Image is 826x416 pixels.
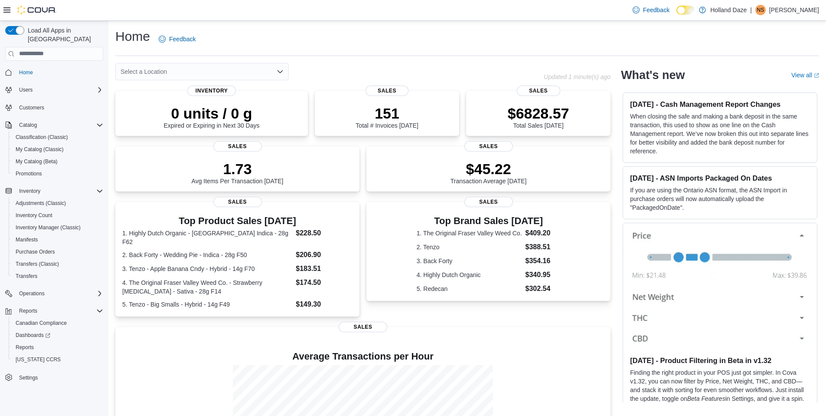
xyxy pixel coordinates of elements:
a: Feedback [629,1,673,19]
span: Inventory [19,188,40,195]
span: Promotions [16,170,42,177]
span: Inventory Manager (Classic) [16,224,81,231]
dt: 3. Tenzo - Apple Banana Cndy - Hybrid - 14g F70 [122,264,292,273]
span: Sales [339,322,387,332]
span: Customers [16,102,103,113]
em: Beta Features [687,395,725,402]
span: Sales [517,86,560,96]
p: Finding the right product in your POS just got simpler. In Cova v1.32, you can now filter by Pric... [630,368,810,412]
dd: $388.51 [526,242,561,252]
a: Feedback [155,30,199,48]
p: When closing the safe and making a bank deposit in the same transaction, this used to show as one... [630,112,810,155]
button: Catalog [2,119,107,131]
span: Inventory [187,86,236,96]
button: Inventory Manager (Classic) [9,221,107,234]
dt: 4. The Original Fraser Valley Weed Co. - Strawberry [MEDICAL_DATA] - Sativa - 28g F14 [122,278,292,296]
span: Reports [16,344,34,351]
p: $45.22 [451,160,527,178]
dd: $149.30 [296,299,353,310]
button: Operations [2,287,107,300]
div: Total Sales [DATE] [508,105,569,129]
h3: [DATE] - ASN Imports Packaged On Dates [630,174,810,182]
span: Dashboards [12,330,103,340]
div: Nicko s [755,5,766,15]
button: Transfers [9,270,107,282]
p: 151 [356,105,418,122]
span: Transfers (Classic) [16,261,59,267]
span: Feedback [643,6,669,14]
span: Purchase Orders [12,247,103,257]
button: Classification (Classic) [9,131,107,143]
span: Promotions [12,168,103,179]
dd: $183.51 [296,264,353,274]
a: Reports [12,342,37,353]
button: Inventory [16,186,44,196]
span: Operations [16,288,103,299]
span: Manifests [16,236,38,243]
a: Promotions [12,168,46,179]
button: Transfers (Classic) [9,258,107,270]
dd: $409.20 [526,228,561,238]
span: Adjustments (Classic) [16,200,66,207]
button: Inventory Count [9,209,107,221]
span: Home [16,67,103,78]
span: Washington CCRS [12,354,103,365]
dt: 4. Highly Dutch Organic [417,271,522,279]
button: Inventory [2,185,107,197]
p: Updated 1 minute(s) ago [544,73,611,80]
button: Reports [9,341,107,353]
img: Cova [17,6,56,14]
dt: 1. The Original Fraser Valley Weed Co. [417,229,522,238]
dt: 5. Redecan [417,284,522,293]
p: Holland Daze [710,5,747,15]
a: Purchase Orders [12,247,59,257]
a: View allExternal link [791,72,819,79]
span: My Catalog (Beta) [16,158,58,165]
a: Transfers (Classic) [12,259,62,269]
dd: $302.54 [526,284,561,294]
a: Transfers [12,271,41,281]
button: My Catalog (Classic) [9,143,107,155]
svg: External link [814,73,819,78]
span: My Catalog (Classic) [12,144,103,155]
span: Ns [757,5,764,15]
p: | [750,5,752,15]
dd: $174.50 [296,277,353,288]
dd: $340.95 [526,270,561,280]
a: Customers [16,102,48,113]
button: Customers [2,101,107,114]
button: Settings [2,371,107,383]
h3: Top Brand Sales [DATE] [417,216,561,226]
h3: [DATE] - Cash Management Report Changes [630,100,810,109]
p: 1.73 [192,160,284,178]
span: Home [19,69,33,76]
nav: Complex example [5,63,103,406]
div: Total # Invoices [DATE] [356,105,418,129]
span: Sales [464,197,513,207]
span: Reports [19,307,37,314]
span: Users [19,86,33,93]
dd: $354.16 [526,256,561,266]
button: My Catalog (Beta) [9,155,107,168]
span: Classification (Classic) [16,134,68,141]
span: Reports [16,306,103,316]
input: Dark Mode [676,6,695,15]
span: Transfers [12,271,103,281]
span: Load All Apps in [GEOGRAPHIC_DATA] [24,26,103,43]
a: Settings [16,373,41,383]
button: Home [2,66,107,79]
a: Home [16,67,36,78]
dt: 3. Back Forty [417,257,522,265]
span: Inventory Count [12,210,103,221]
span: Canadian Compliance [12,318,103,328]
button: Purchase Orders [9,246,107,258]
button: Open list of options [277,68,284,75]
span: Inventory Count [16,212,52,219]
a: My Catalog (Beta) [12,156,61,167]
span: [US_STATE] CCRS [16,356,61,363]
button: Users [16,85,36,95]
p: [PERSON_NAME] [769,5,819,15]
a: Classification (Classic) [12,132,72,142]
span: Catalog [16,120,103,130]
